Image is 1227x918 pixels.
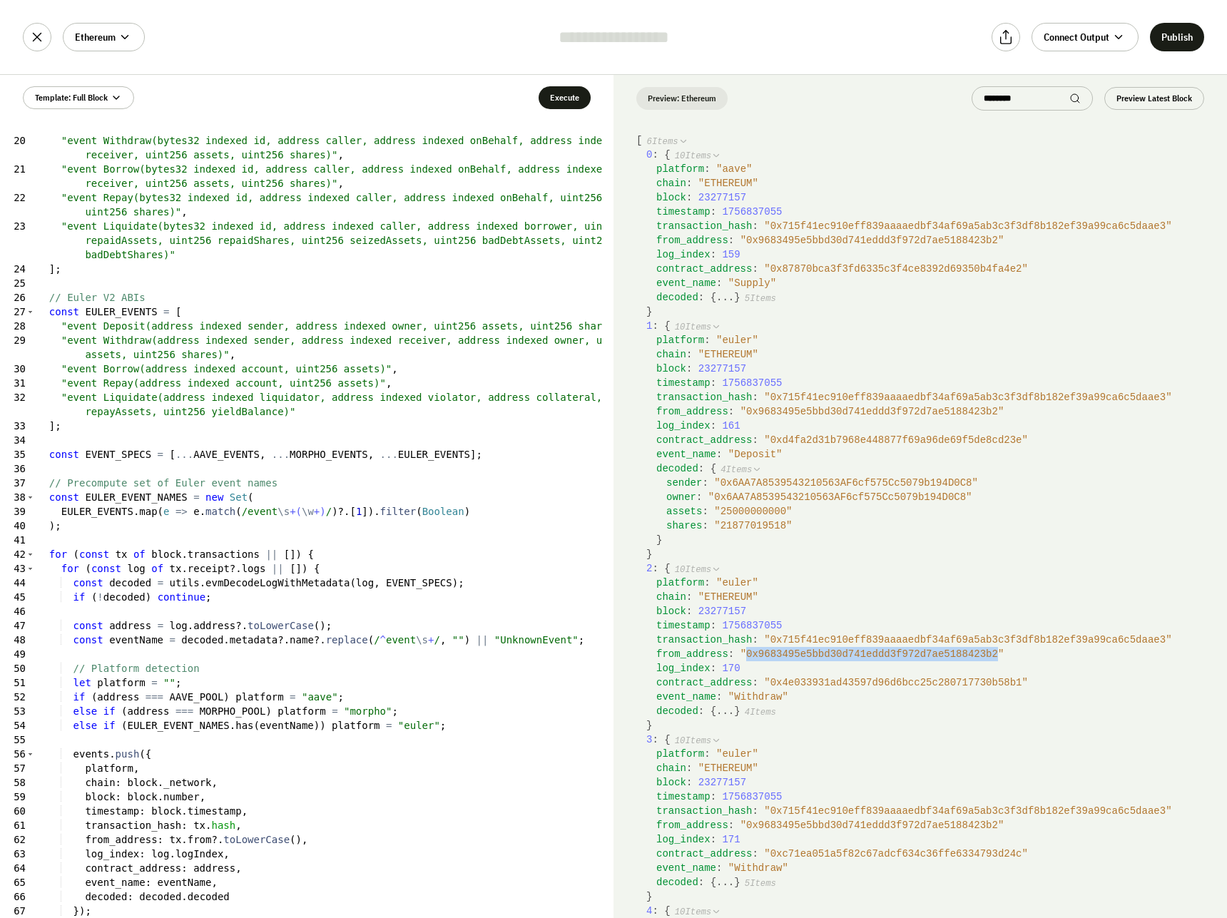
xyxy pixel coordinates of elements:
span: " 0xd4fa2d31b7968e448877f69a96de69f5de8cd23e " [764,434,1028,446]
span: { [664,149,670,160]
span: " euler " [716,577,758,588]
div: : [656,333,1204,347]
span: Toggle code folding, rows 43 through 68 [26,561,34,576]
span: " 0x9683495e5bbd30d741eddd3f972d7ae5188423b2 " [740,820,1004,831]
div: : [656,661,1204,675]
div: : [656,861,1204,875]
span: } [646,306,652,317]
div: : [656,832,1204,847]
span: " 0x715f41ec910eff839aaaaedbf34af69a5ab3c3f3df8b182ef39a99ca6c5daae3 " [764,392,1171,403]
span: 10 Items [675,151,711,161]
span: Connect Output [1044,30,1109,44]
div: : [656,162,1204,176]
span: 171 [722,834,740,845]
span: } [646,720,652,731]
span: chain [656,178,686,189]
span: Toggle code folding, rows 27 through 33 [26,305,34,319]
span: log_index [656,834,711,845]
span: " 0x6AA7A8539543210563AF6cf575Cc5079b194D0C8 " [714,477,978,489]
span: " 0x9683495e5bbd30d741eddd3f972d7ae5188423b2 " [740,406,1004,417]
span: " 0x9683495e5bbd30d741eddd3f972d7ae5188423b2 " [740,235,1004,246]
div: : [656,404,1204,419]
span: event_name [656,277,716,289]
div: : [656,875,1204,889]
button: Template: Full Block [23,86,134,109]
button: ... [716,704,734,718]
span: { [664,734,670,745]
span: from_address [656,648,728,660]
span: timestamp [656,206,711,218]
span: 10 Items [675,565,711,575]
span: 1756837055 [722,206,782,218]
div: : [656,233,1204,248]
span: chain [656,591,686,603]
span: 1756837055 [722,620,782,631]
div: : [656,675,1204,690]
span: 10 Items [675,907,711,917]
span: 10 Items [675,322,711,332]
div: : [656,633,1204,647]
div: : [656,419,1204,433]
div: : [666,476,1204,490]
span: " ETHEREUM " [698,178,758,189]
div: : [646,148,1204,319]
div: : [656,604,1204,618]
span: platform [656,335,704,346]
span: 159 [722,249,740,260]
span: " 0x6AA7A8539543210563AF6cf575Cc5079b194D0C8 " [708,491,972,503]
span: 1756837055 [722,377,782,389]
button: Connect Output [1032,23,1139,51]
div: : [656,647,1204,661]
button: Ethereum [63,23,145,51]
span: { [711,292,716,303]
span: decoded [656,463,698,474]
span: platform [656,163,704,175]
div: : [656,276,1204,290]
span: " ETHEREUM " [698,591,758,603]
span: { [664,905,670,917]
span: } [734,292,740,303]
span: } [656,534,662,546]
div: : [656,262,1204,276]
span: " 0x87870bca3f3fd6335c3f4ce8392d69350b4fa4e2 " [764,263,1028,275]
div: : [656,433,1204,447]
span: shares [666,520,702,531]
span: } [734,705,740,717]
span: [ [636,135,642,146]
div: : [656,704,1204,718]
span: { [664,320,670,332]
div: : [656,576,1204,590]
span: transaction_hash [656,392,752,403]
span: chain [656,349,686,360]
div: : [656,176,1204,190]
button: ... [716,875,734,889]
div: : [656,818,1204,832]
span: } [646,549,652,560]
span: Ethereum [75,30,116,44]
span: " Withdraw " [728,691,788,703]
div: : [656,347,1204,362]
span: 4 Items [721,465,752,475]
span: 6 Items [647,137,678,147]
span: transaction_hash [656,634,752,646]
span: " 0x715f41ec910eff839aaaaedbf34af69a5ab3c3f3df8b182ef39a99ca6c5daae3 " [764,220,1171,232]
button: ... [716,290,734,305]
span: transaction_hash [656,220,752,232]
span: contract_address [656,848,752,860]
span: " euler " [716,748,758,760]
span: Toggle code folding, rows 56 through 67 [26,747,34,761]
span: timestamp [656,377,711,389]
span: owner [666,491,696,503]
div: : [656,461,1204,547]
span: event_name [656,449,716,460]
span: 161 [722,420,740,432]
div: : [646,561,1204,733]
div: : [656,804,1204,818]
div: : [656,447,1204,461]
span: from_address [656,820,728,831]
span: " 0x4e033931ad43597d96d6bcc25c280717730b58b1 " [764,677,1028,688]
span: Template: Full Block [35,92,108,103]
span: assets [666,506,702,517]
span: event_name [656,862,716,874]
span: Toggle code folding, rows 38 through 40 [26,490,34,504]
